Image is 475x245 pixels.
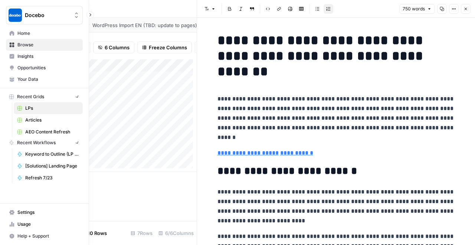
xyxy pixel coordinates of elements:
span: Usage [17,221,79,228]
button: Recent Grids [6,91,83,102]
span: Keyword to Outline (LP version) [25,151,79,158]
span: [Solutions] Landing Page [25,163,79,169]
a: Articles [14,114,83,126]
a: Refresh 7/23 [14,172,83,184]
div: 6/6 Columns [155,227,197,239]
a: LPs [14,102,83,114]
button: 750 words [399,4,435,14]
span: Recent Grids [17,93,44,100]
div: 7 Rows [128,227,155,239]
a: Browse [6,39,83,51]
button: 6 Columns [93,42,134,53]
a: Settings [6,206,83,218]
a: [Solutions] Landing Page [14,160,83,172]
button: Recent Workflows [6,137,83,148]
span: LPs [25,105,79,112]
a: Home [6,27,83,39]
span: Docebo [25,11,70,19]
span: Recent Workflows [17,139,56,146]
button: Help + Support [6,230,83,242]
span: 750 words [403,6,425,12]
a: AEO Content Refresh [14,126,83,138]
button: Workspace: Docebo [6,6,83,24]
span: Settings [17,209,79,216]
span: 6 Columns [105,44,130,51]
a: Usage [6,218,83,230]
span: Add 10 Rows [77,229,107,237]
img: Docebo Logo [9,9,22,22]
span: AEO Content Refresh [25,129,79,135]
span: Articles [25,117,79,123]
a: Opportunities [6,62,83,74]
div: WordPress Import EN (TBD: update to pages) [92,21,197,29]
a: WordPress Import EN (TBD: update to pages) [78,18,212,33]
a: Your Data [6,73,83,85]
button: Freeze Columns [137,42,192,53]
span: Freeze Columns [149,44,187,51]
a: Insights [6,50,83,62]
span: Home [17,30,79,37]
span: Browse [17,42,79,48]
span: Refresh 7/23 [25,175,79,181]
span: Insights [17,53,79,60]
span: Opportunities [17,64,79,71]
a: Keyword to Outline (LP version) [14,148,83,160]
span: Your Data [17,76,79,83]
span: Help + Support [17,233,79,239]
